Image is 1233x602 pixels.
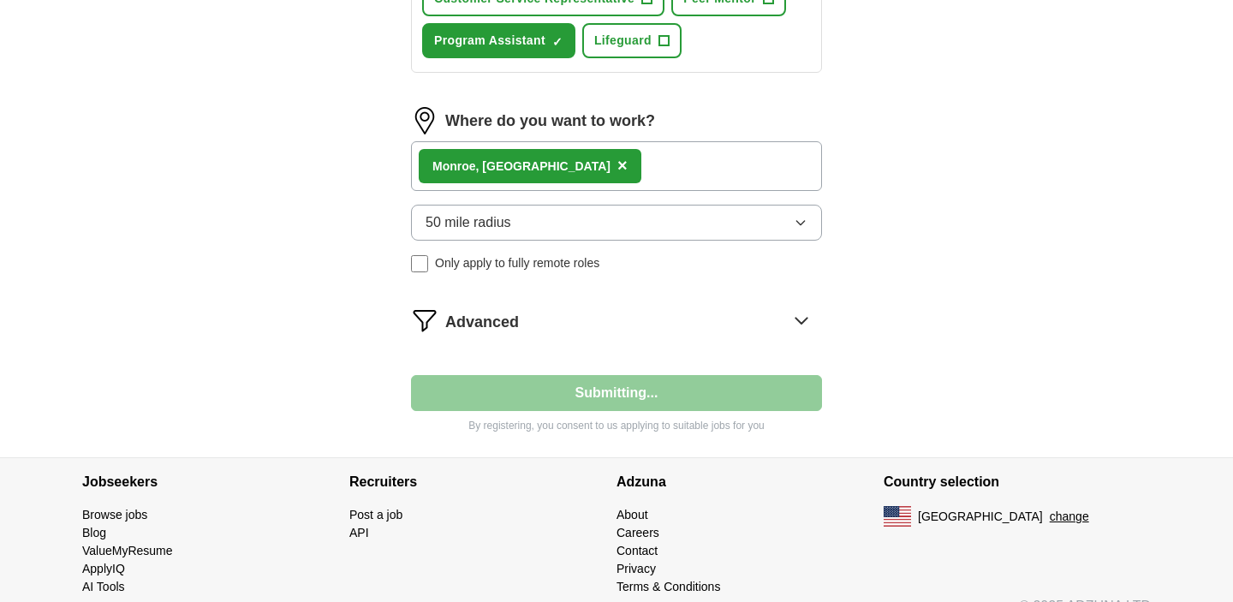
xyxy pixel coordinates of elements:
[552,35,563,49] span: ✓
[349,526,369,539] a: API
[616,526,659,539] a: Careers
[411,375,822,411] button: Submitting...
[616,508,648,522] a: About
[411,255,428,272] input: Only apply to fully remote roles
[616,580,720,593] a: Terms & Conditions
[411,205,822,241] button: 50 mile radius
[426,212,511,233] span: 50 mile radius
[435,254,599,272] span: Only apply to fully remote roles
[884,506,911,527] img: US flag
[434,32,545,50] span: Program Assistant
[82,544,173,557] a: ValueMyResume
[349,508,402,522] a: Post a job
[1050,508,1089,526] button: change
[432,159,462,173] strong: Monr
[432,158,611,176] div: oe, [GEOGRAPHIC_DATA]
[445,110,655,133] label: Where do you want to work?
[918,508,1043,526] span: [GEOGRAPHIC_DATA]
[411,418,822,433] p: By registering, you consent to us applying to suitable jobs for you
[422,23,575,58] button: Program Assistant✓
[82,580,125,593] a: AI Tools
[617,156,628,175] span: ×
[616,544,658,557] a: Contact
[884,458,1151,506] h4: Country selection
[82,508,147,522] a: Browse jobs
[617,153,628,179] button: ×
[82,526,106,539] a: Blog
[582,23,682,58] button: Lifeguard
[82,562,125,575] a: ApplyIQ
[411,307,438,334] img: filter
[411,107,438,134] img: location.png
[445,311,519,334] span: Advanced
[594,32,652,50] span: Lifeguard
[616,562,656,575] a: Privacy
